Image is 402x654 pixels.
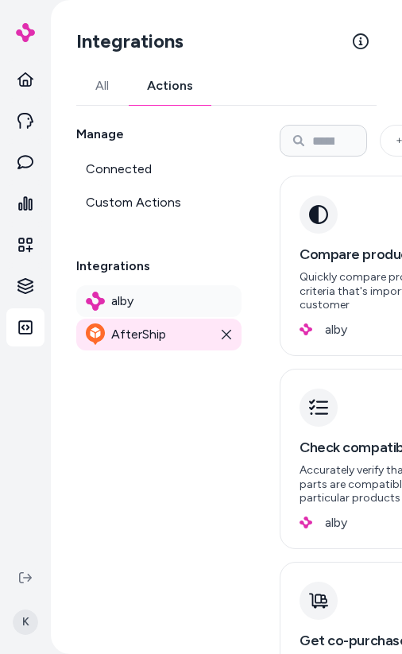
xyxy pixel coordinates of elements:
[76,29,184,54] h2: Integrations
[128,67,212,105] a: Actions
[76,319,242,350] a: AfterShip
[111,292,133,311] span: alby
[325,322,347,338] p: alby
[76,257,242,276] h2: Integrations
[76,125,242,144] h2: Manage
[10,597,41,648] button: K
[300,323,312,336] img: alby Logo
[13,609,38,635] span: K
[86,193,181,212] span: Custom Actions
[76,153,242,185] a: Connected
[86,160,152,179] span: Connected
[76,285,242,317] a: alby logoalby
[300,517,312,529] img: alby Logo
[86,292,105,311] img: alby logo
[111,325,166,344] span: AfterShip
[325,515,347,531] p: alby
[76,187,242,219] a: Custom Actions
[76,67,128,105] a: All
[16,23,35,42] img: alby Logo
